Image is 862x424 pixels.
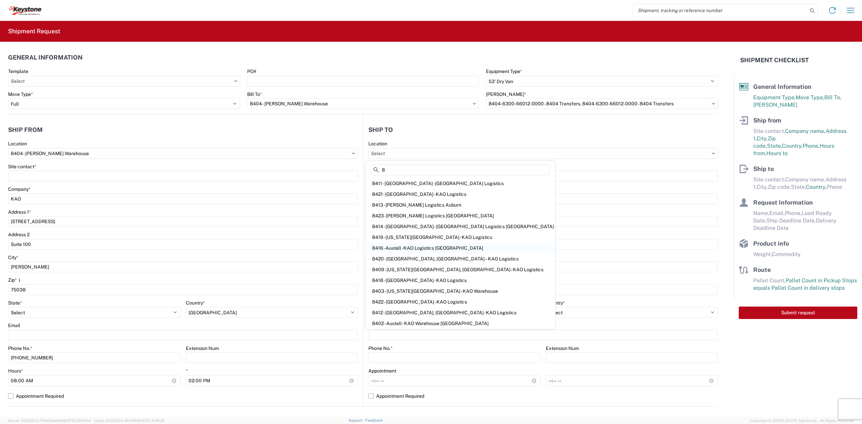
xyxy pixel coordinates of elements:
span: Ship Deadline Date, [766,217,816,224]
span: [DATE] 09:51:04 [64,419,91,423]
span: Copyright © [DATE]-[DATE] Agistix Inc., All Rights Reserved [750,418,854,424]
div: 8419 - [US_STATE][GEOGRAPHIC_DATA] - KAO Logistics [367,232,554,243]
div: 8403 - [US_STATE][GEOGRAPHIC_DATA] - KAO Warehouse [367,286,554,296]
a: Support [349,418,365,422]
div: 8411 - [GEOGRAPHIC_DATA] - [GEOGRAPHIC_DATA] Logistics [367,178,554,189]
span: State, [767,143,782,149]
div: 8413 - [PERSON_NAME] Logistics Auburn [367,200,554,210]
button: Submit request [739,307,857,319]
span: City, [757,135,768,142]
span: Equipment Type, [753,94,796,101]
div: 8412 - [GEOGRAPHIC_DATA], [GEOGRAPHIC_DATA] - KAO Logistics [367,307,554,318]
label: Phone No. [368,345,393,351]
input: Select [486,98,718,109]
label: Phone No. [8,345,32,351]
div: 8421 - [GEOGRAPHIC_DATA] - KAO Logistics [367,189,554,200]
span: Request Information [753,199,813,206]
label: Address 1 [8,209,31,215]
h2: Ship from [8,127,43,133]
label: Bill To [247,91,262,97]
span: Phone, [785,210,802,216]
div: 8423- [PERSON_NAME] Logistics [GEOGRAPHIC_DATA] [367,210,554,221]
label: Zip [8,277,22,283]
label: Email [8,322,20,328]
span: Weight, [753,251,772,257]
span: Commodity [772,251,801,257]
span: State, [791,184,806,190]
div: 8402 - Austell - KAO Warehouse [GEOGRAPHIC_DATA] [367,318,554,329]
div: 8418 - [GEOGRAPHIC_DATA] - KAO Logistics [367,275,554,286]
input: Select [368,148,718,159]
input: Shipment, tracking or reference number [633,4,807,17]
label: Location [368,141,387,147]
label: PO# [247,68,256,74]
span: Company name, [785,176,826,183]
span: Pallet Count, [753,277,786,284]
label: Appointment Required [368,391,718,401]
span: Country, [782,143,803,149]
span: Country, [806,184,827,190]
h2: General Information [8,54,82,61]
span: Zip code, [768,184,791,190]
h2: Shipment Checklist [740,56,809,64]
input: Select [8,76,240,86]
span: General Information [753,83,811,90]
label: Extension Num [186,345,219,351]
h2: Ship to [368,127,393,133]
label: Appointment Required [8,391,358,401]
h2: Shipment Request [8,27,60,35]
label: Move Type [8,91,33,97]
span: Move Type, [796,94,824,101]
label: Equipment Type [486,68,522,74]
div: 8416 - Austell - KAO Logistics [GEOGRAPHIC_DATA] [367,243,554,253]
label: Company [8,186,31,192]
span: Phone [827,184,842,190]
label: Template [8,68,28,74]
span: Email, [769,210,785,216]
div: 8414 - [GEOGRAPHIC_DATA] - [GEOGRAPHIC_DATA] Logistics [GEOGRAPHIC_DATA] [367,221,554,232]
span: Client: 2025.20.0-8b113f4 [94,419,165,423]
label: Country [186,300,205,306]
span: Site contact, [753,128,785,134]
label: State [8,300,22,306]
span: [PERSON_NAME] [753,102,797,108]
span: Ship from [753,117,781,124]
span: [DATE] 10:16:38 [138,419,165,423]
label: [PERSON_NAME] [486,91,526,97]
span: Server: 2025.20.0-710e05ee653 [8,419,91,423]
span: City, [757,184,768,190]
div: 8422 - [GEOGRAPHIC_DATA] - KAO Logistics [367,296,554,307]
span: Route [753,266,771,273]
div: 8409 - [US_STATE][GEOGRAPHIC_DATA], [GEOGRAPHIC_DATA] - KAO Logistics [367,264,554,275]
span: Ship to [753,165,774,172]
label: Extension Num [546,345,579,351]
span: Bill To, [824,94,841,101]
label: Location [8,141,27,147]
span: Phone, [803,143,820,149]
div: 8420 - [GEOGRAPHIC_DATA], [GEOGRAPHIC_DATA] – KAO Logistics [367,253,554,264]
a: Feedback [365,418,383,422]
span: Site contact, [753,176,785,183]
label: Appointment [368,368,396,374]
label: City [8,254,19,260]
span: Pallet Count in Pickup Stops equals Pallet Count in delivery stops [753,277,857,291]
span: Name, [753,210,769,216]
label: Hours [8,368,23,374]
input: Select [8,148,358,159]
label: Address 2 [8,232,30,238]
span: Hours to [766,150,788,156]
span: Product info [753,240,789,247]
label: Site contact [8,164,36,170]
span: Company name, [785,128,826,134]
input: Select [247,98,479,109]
